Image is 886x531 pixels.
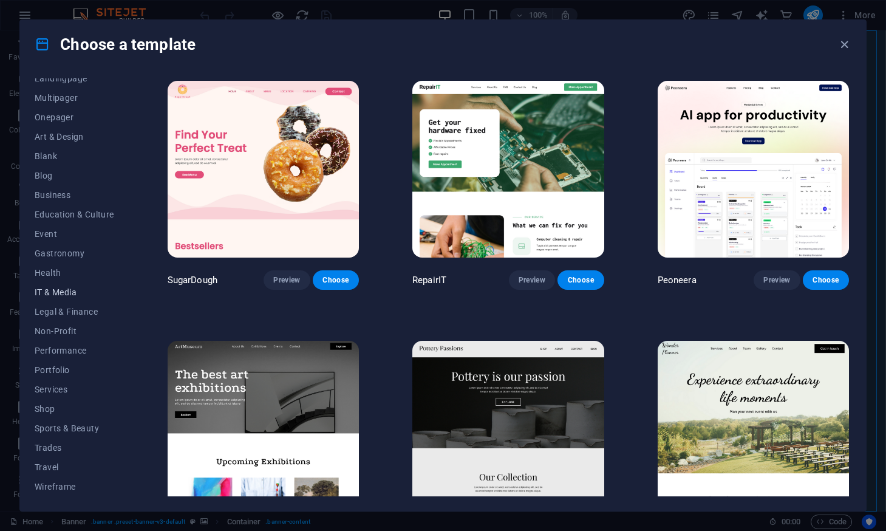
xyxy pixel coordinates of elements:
[658,341,849,518] img: Wonder Planner
[35,404,114,414] span: Shop
[35,307,114,317] span: Legal & Finance
[35,477,114,496] button: Wireframe
[412,341,604,518] img: Pottery Passions
[35,108,114,127] button: Onepager
[658,81,849,258] img: Peoneera
[273,275,300,285] span: Preview
[35,341,114,360] button: Performance
[35,88,114,108] button: Multipager
[35,385,114,394] span: Services
[35,263,114,283] button: Health
[35,360,114,380] button: Portfolio
[35,210,114,219] span: Education & Culture
[35,127,114,146] button: Art & Design
[35,380,114,399] button: Services
[803,270,849,290] button: Choose
[557,270,604,290] button: Choose
[35,244,114,263] button: Gastronomy
[35,462,114,472] span: Travel
[35,326,114,336] span: Non-Profit
[35,190,114,200] span: Business
[35,224,114,244] button: Event
[35,438,114,457] button: Trades
[35,248,114,258] span: Gastronomy
[412,81,604,258] img: RepairIT
[322,275,349,285] span: Choose
[412,274,446,286] p: RepairIT
[35,268,114,278] span: Health
[754,270,800,290] button: Preview
[813,275,839,285] span: Choose
[35,35,196,54] h4: Choose a template
[35,74,114,83] span: Landingpage
[35,132,114,142] span: Art & Design
[519,275,545,285] span: Preview
[35,365,114,375] span: Portfolio
[35,229,114,239] span: Event
[35,302,114,321] button: Legal & Finance
[168,341,359,518] img: Art Museum
[35,399,114,419] button: Shop
[35,205,114,224] button: Education & Culture
[35,346,114,355] span: Performance
[35,151,114,161] span: Blank
[168,274,217,286] p: SugarDough
[35,482,114,492] span: Wireframe
[168,81,359,258] img: SugarDough
[658,274,697,286] p: Peoneera
[313,270,359,290] button: Choose
[35,69,114,88] button: Landingpage
[35,457,114,477] button: Travel
[35,443,114,453] span: Trades
[35,166,114,185] button: Blog
[567,275,594,285] span: Choose
[509,270,555,290] button: Preview
[35,419,114,438] button: Sports & Beauty
[35,185,114,205] button: Business
[35,112,114,122] span: Onepager
[35,283,114,302] button: IT & Media
[35,423,114,433] span: Sports & Beauty
[264,270,310,290] button: Preview
[763,275,790,285] span: Preview
[35,321,114,341] button: Non-Profit
[35,146,114,166] button: Blank
[35,93,114,103] span: Multipager
[35,171,114,180] span: Blog
[35,287,114,297] span: IT & Media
